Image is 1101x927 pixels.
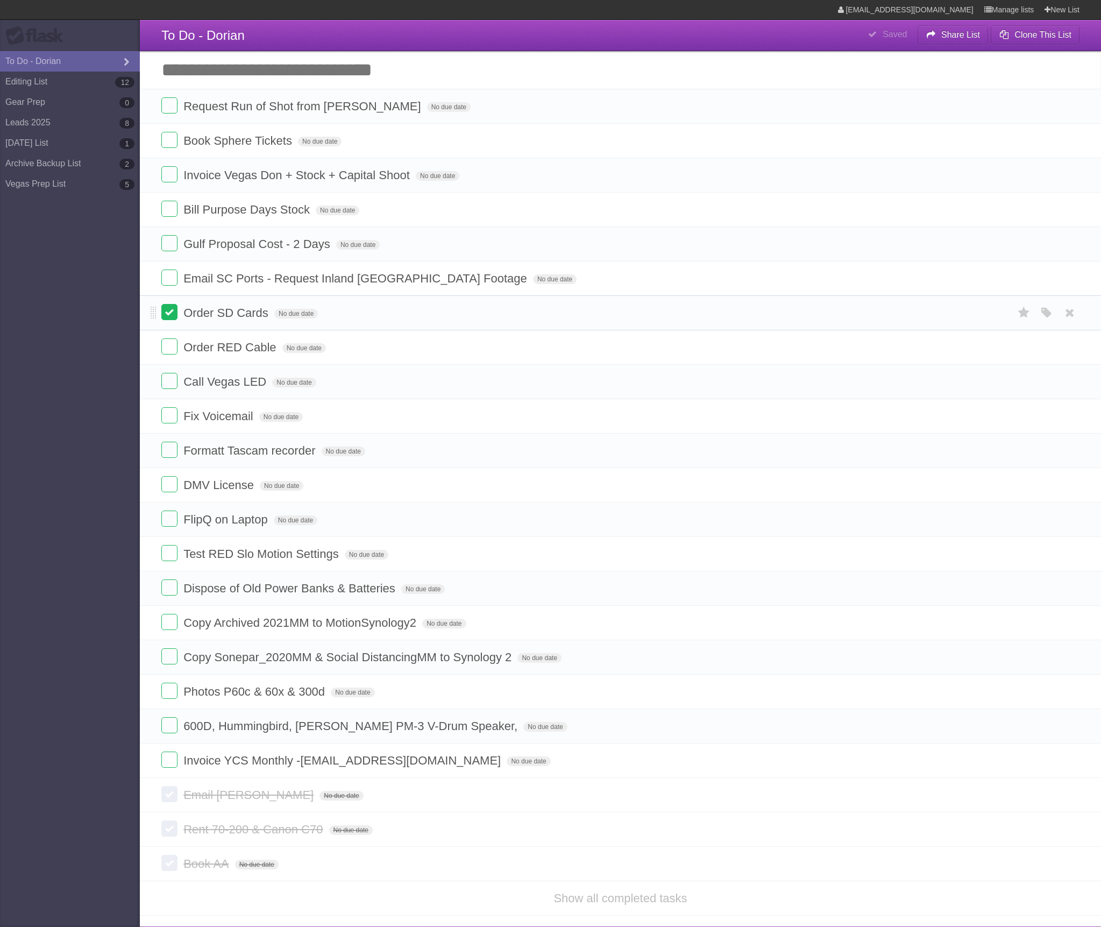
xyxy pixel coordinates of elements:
[282,343,326,353] span: No due date
[272,378,316,387] span: No due date
[161,717,177,733] label: Done
[507,756,550,766] span: No due date
[883,30,907,39] b: Saved
[119,179,134,190] b: 5
[161,132,177,148] label: Done
[115,77,134,88] b: 12
[183,823,325,836] span: Rent 70-200 & Canon C70
[161,338,177,355] label: Done
[941,30,980,39] b: Share List
[161,442,177,458] label: Done
[401,584,445,594] span: No due date
[161,579,177,596] label: Done
[161,614,177,630] label: Done
[345,550,388,560] span: No due date
[259,412,303,422] span: No due date
[183,409,256,423] span: Fix Voicemail
[331,688,374,697] span: No due date
[183,203,312,216] span: Bill Purpose Days Stock
[274,309,318,319] span: No due date
[1014,304,1034,322] label: Star task
[183,237,333,251] span: Gulf Proposal Cost - 2 Days
[161,648,177,664] label: Done
[161,855,177,871] label: Done
[319,791,363,801] span: No due date
[183,100,423,113] span: Request Run of Shot from [PERSON_NAME]
[533,274,577,284] span: No due date
[161,752,177,768] label: Done
[161,683,177,699] label: Done
[183,547,342,561] span: Test RED Slo Motion Settings
[183,272,530,285] span: Email SC Ports - Request Inland [GEOGRAPHIC_DATA] Footage
[183,616,419,629] span: Copy Archived 2021MM to MotionSynology2
[183,134,295,147] span: Book Sphere Tickets
[161,511,177,527] label: Done
[298,137,342,146] span: No due date
[161,28,245,43] span: To Do - Dorian
[416,171,459,181] span: No due date
[183,444,318,457] span: Formatt Tascam recorder
[183,341,279,354] span: Order RED Cable
[183,788,316,802] span: Email [PERSON_NAME]
[422,619,466,628] span: No due date
[119,138,134,149] b: 1
[316,206,359,215] span: No due date
[918,25,989,45] button: Share List
[183,650,514,664] span: Copy Sonepar_2020MM & Social DistancingMM to Synology 2
[161,820,177,837] label: Done
[523,722,567,732] span: No due date
[183,754,503,767] span: Invoice YCS Monthly - [EMAIL_ADDRESS][DOMAIN_NAME]
[1014,30,1071,39] b: Clone This List
[161,235,177,251] label: Done
[553,891,687,905] a: Show all completed tasks
[183,857,231,871] span: Book AA
[427,102,471,112] span: No due date
[161,476,177,492] label: Done
[119,118,134,129] b: 8
[274,515,317,525] span: No due date
[235,860,279,869] span: No due date
[5,26,70,46] div: Flask
[183,513,271,526] span: FlipQ on Laptop
[183,168,413,182] span: Invoice Vegas Don + Stock + Capital Shoot
[161,407,177,423] label: Done
[329,825,373,835] span: No due date
[517,653,561,663] span: No due date
[183,478,257,492] span: DMV License
[260,481,303,491] span: No due date
[183,685,328,698] span: Photos P60c & 60x & 300d
[183,582,398,595] span: Dispose of Old Power Banks & Batteries
[161,270,177,286] label: Done
[336,240,380,250] span: No due date
[161,304,177,320] label: Done
[161,97,177,114] label: Done
[183,375,269,388] span: Call Vegas LED
[991,25,1079,45] button: Clone This List
[161,545,177,561] label: Done
[161,166,177,182] label: Done
[183,719,520,733] span: 600D, Hummingbird, [PERSON_NAME] PM-3 V-Drum Speaker,
[322,447,365,456] span: No due date
[119,97,134,108] b: 0
[161,786,177,802] label: Done
[119,159,134,169] b: 2
[161,201,177,217] label: Done
[161,373,177,389] label: Done
[183,306,271,320] span: Order SD Cards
